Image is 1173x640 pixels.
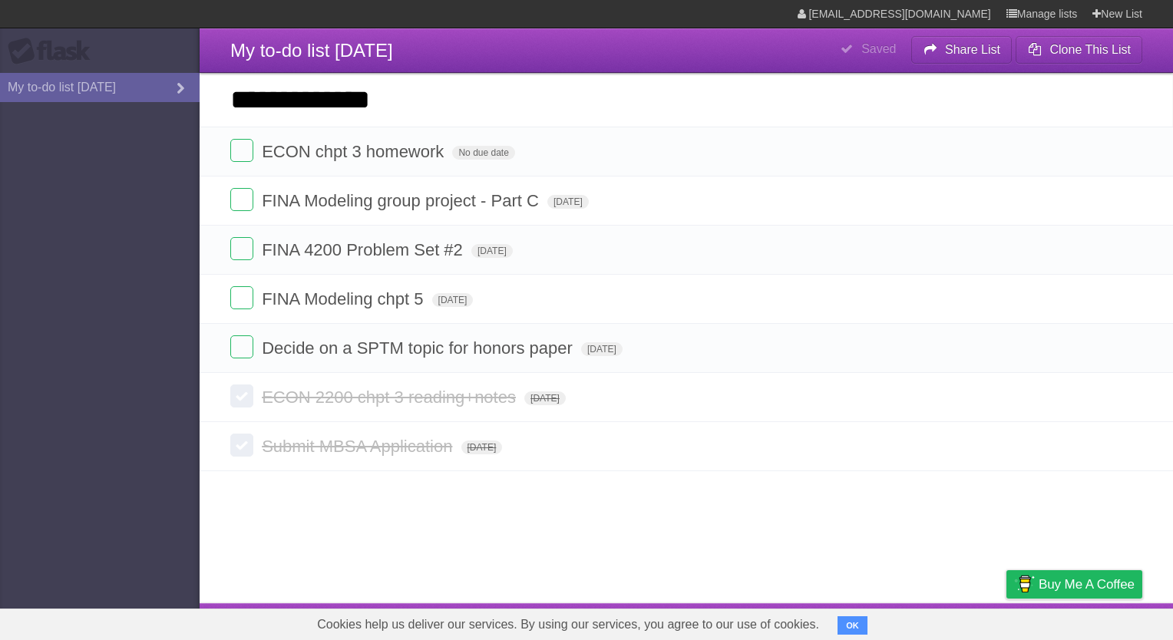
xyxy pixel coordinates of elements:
a: Suggest a feature [1046,607,1142,636]
a: About [802,607,834,636]
span: [DATE] [547,195,589,209]
button: Share List [911,36,1013,64]
label: Done [230,188,253,211]
a: Developers [853,607,915,636]
a: Privacy [986,607,1026,636]
span: Submit MBSA Application [262,437,456,456]
label: Done [230,139,253,162]
button: Clone This List [1016,36,1142,64]
span: My to-do list [DATE] [230,40,393,61]
span: [DATE] [461,440,503,454]
b: Saved [861,42,896,55]
span: [DATE] [471,244,513,258]
label: Done [230,434,253,457]
div: Flask [8,38,100,65]
span: [DATE] [432,293,474,307]
span: [DATE] [581,342,623,356]
b: Share List [945,43,1000,56]
span: No due date [452,146,514,160]
b: Clone This List [1049,43,1131,56]
img: Buy me a coffee [1014,571,1035,597]
span: Buy me a coffee [1039,571,1135,598]
span: FINA Modeling chpt 5 [262,289,427,308]
span: Decide on a SPTM topic for honors paper [262,338,577,358]
label: Done [230,286,253,309]
span: FINA Modeling group project - Part C [262,191,543,210]
label: Done [230,237,253,260]
a: Buy me a coffee [1006,570,1142,599]
label: Done [230,335,253,358]
span: FINA 4200 Problem Set #2 [262,240,467,259]
a: Terms [934,607,968,636]
span: ECON chpt 3 homework [262,142,448,161]
span: [DATE] [524,391,566,405]
button: OK [838,616,867,635]
span: Cookies help us deliver our services. By using our services, you agree to our use of cookies. [302,609,834,640]
label: Done [230,384,253,407]
span: ECON 2200 chpt 3 reading+notes [262,388,520,407]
